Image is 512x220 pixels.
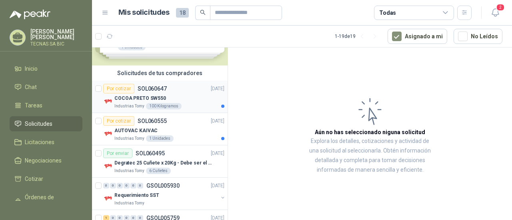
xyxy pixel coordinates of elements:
[138,86,167,91] p: SOL060647
[10,171,82,186] a: Cotizar
[124,183,130,188] div: 0
[114,135,144,142] p: Industrias Tomy
[136,151,165,156] p: SOL060495
[118,7,170,18] h1: Mis solicitudes
[10,61,82,76] a: Inicio
[25,174,43,183] span: Cotizar
[10,116,82,131] a: Solicitudes
[114,200,144,206] p: Industrias Tomy
[211,85,224,93] p: [DATE]
[25,101,42,110] span: Tareas
[315,128,425,137] h3: Aún no has seleccionado niguna solicitud
[103,183,109,188] div: 0
[114,127,158,135] p: AUTOVAC KAIVAC
[92,81,228,113] a: Por cotizarSOL060647[DATE] Company LogoCOCOA PRETO SW550Industrias Tomy100 Kilogramos
[335,30,381,43] div: 1 - 19 de 19
[114,95,166,102] p: COCOA PRETO SW550
[176,8,189,18] span: 18
[103,181,226,206] a: 0 0 0 0 0 0 GSOL005930[DATE] Company LogoRequerimiento SSTIndustrias Tomy
[103,116,134,126] div: Por cotizar
[137,183,143,188] div: 0
[92,65,228,81] div: Solicitudes de tus compradores
[10,79,82,95] a: Chat
[114,159,214,167] p: Degratec 25 Cuñete x 20Kg - Debe ser el de Tecnas (por ahora homologado) - (Adjuntar ficha técnica)
[103,129,113,139] img: Company Logo
[454,29,502,44] button: No Leídos
[30,29,82,40] p: [PERSON_NAME] [PERSON_NAME]
[211,182,224,190] p: [DATE]
[488,6,502,20] button: 2
[138,118,167,124] p: SOL060555
[10,98,82,113] a: Tareas
[130,183,136,188] div: 0
[146,168,171,174] div: 6 Cuñetes
[114,168,144,174] p: Industrias Tomy
[25,64,38,73] span: Inicio
[25,156,62,165] span: Negociaciones
[200,10,206,15] span: search
[25,193,75,210] span: Órdenes de Compra
[114,192,159,199] p: Requerimiento SST
[103,84,134,93] div: Por cotizar
[379,8,396,17] div: Todas
[388,29,447,44] button: Asignado a mi
[211,150,224,157] p: [DATE]
[146,103,182,109] div: 100 Kilogramos
[92,113,228,145] a: Por cotizarSOL060555[DATE] Company LogoAUTOVAC KAIVACIndustrias Tomy1 Unidades
[103,149,132,158] div: Por enviar
[103,97,113,106] img: Company Logo
[25,119,52,128] span: Solicitudes
[211,117,224,125] p: [DATE]
[103,161,113,171] img: Company Logo
[103,194,113,203] img: Company Logo
[10,135,82,150] a: Licitaciones
[110,183,116,188] div: 0
[10,10,50,19] img: Logo peakr
[30,42,82,46] p: TECNAS SA BIC
[146,183,180,188] p: GSOL005930
[10,153,82,168] a: Negociaciones
[117,183,123,188] div: 0
[10,190,82,214] a: Órdenes de Compra
[146,135,174,142] div: 1 Unidades
[25,83,37,91] span: Chat
[308,137,432,175] p: Explora los detalles, cotizaciones y actividad de una solicitud al seleccionarla. Obtén informaci...
[114,103,144,109] p: Industrias Tomy
[92,145,228,178] a: Por enviarSOL060495[DATE] Company LogoDegratec 25 Cuñete x 20Kg - Debe ser el de Tecnas (por ahor...
[25,138,54,147] span: Licitaciones
[496,4,505,11] span: 2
